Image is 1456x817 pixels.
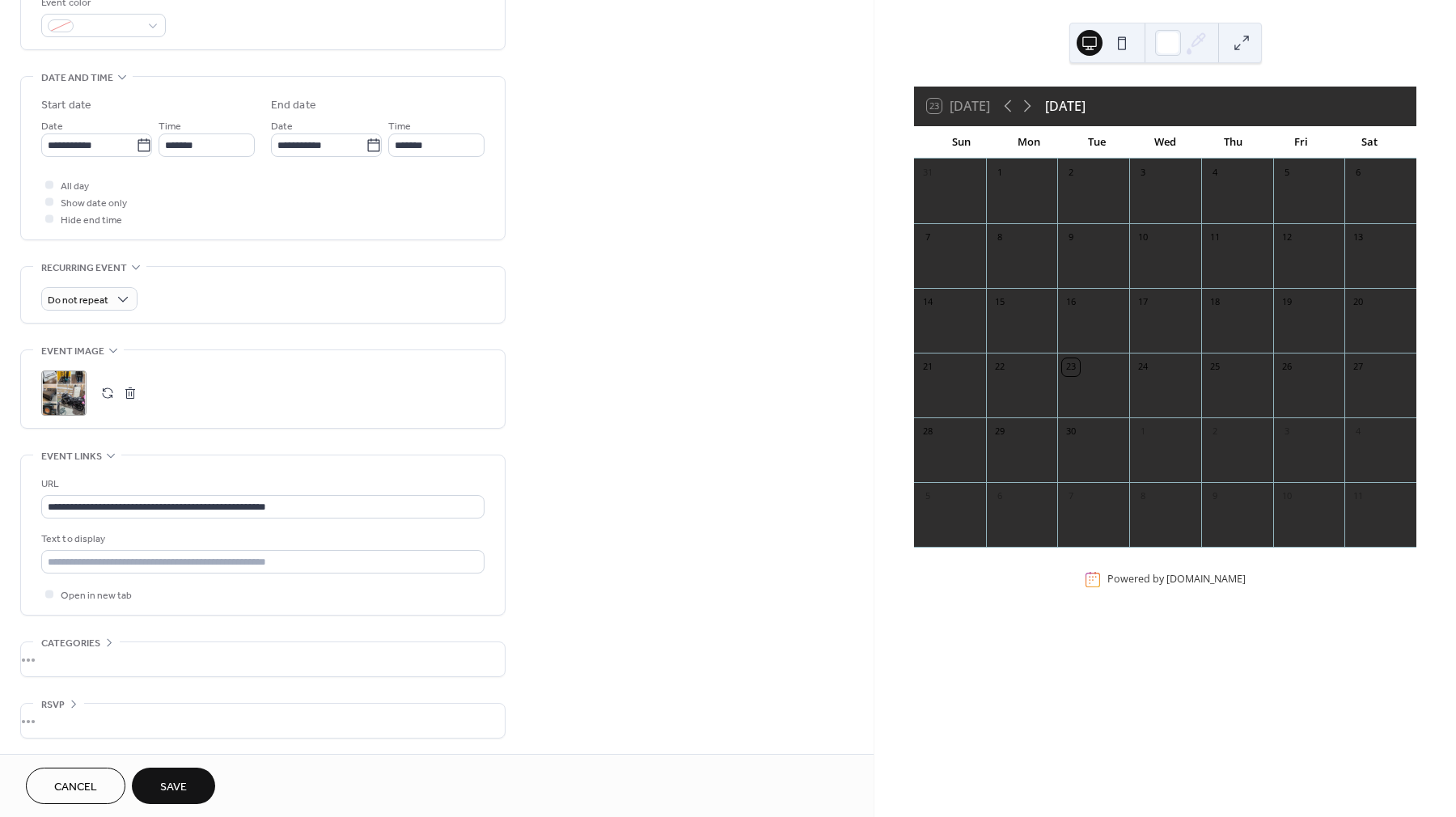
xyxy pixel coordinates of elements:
div: 8 [1134,488,1152,506]
span: Recurring event [41,260,127,277]
div: 21 [919,358,937,376]
span: RSVP [41,696,65,713]
div: URL [41,476,481,493]
div: 6 [1349,164,1367,182]
span: Cancel [54,779,97,796]
div: 2 [1062,164,1080,182]
div: 11 [1349,488,1367,506]
div: Fri [1268,126,1335,159]
span: Save [160,779,187,796]
div: 3 [1134,164,1152,182]
div: 13 [1349,229,1367,247]
div: 20 [1349,294,1367,311]
div: 1 [1134,423,1152,441]
div: 26 [1278,358,1296,376]
div: 30 [1062,423,1080,441]
div: Text to display [41,531,481,548]
span: Time [388,118,411,135]
div: End date [271,97,316,114]
div: Powered by [1107,572,1246,586]
div: Tue [1063,126,1131,159]
div: 9 [1206,488,1224,506]
div: 4 [1349,423,1367,441]
div: 31 [919,164,937,182]
div: 14 [919,294,937,311]
div: Thu [1200,126,1268,159]
button: Cancel [26,768,125,804]
div: 17 [1134,294,1152,311]
div: ••• [21,642,505,676]
span: Date [271,118,293,135]
div: 18 [1206,294,1224,311]
div: 11 [1206,229,1224,247]
div: 16 [1062,294,1080,311]
div: 24 [1134,358,1152,376]
span: Categories [41,635,100,652]
div: 7 [1062,488,1080,506]
div: 1 [991,164,1009,182]
div: 10 [1278,488,1296,506]
div: ; [41,370,87,416]
div: 3 [1278,423,1296,441]
div: 22 [991,358,1009,376]
span: Show date only [61,195,127,212]
span: Event links [41,448,102,465]
div: 6 [991,488,1009,506]
a: [DOMAIN_NAME] [1166,572,1246,586]
div: 4 [1206,164,1224,182]
div: 29 [991,423,1009,441]
span: Date and time [41,70,113,87]
div: 15 [991,294,1009,311]
span: Hide end time [61,212,122,229]
div: Mon [995,126,1063,159]
div: Sun [927,126,995,159]
span: Time [159,118,181,135]
div: 2 [1206,423,1224,441]
button: Save [132,768,215,804]
div: 10 [1134,229,1152,247]
span: Open in new tab [61,587,132,604]
div: [DATE] [1045,96,1086,116]
div: 7 [919,229,937,247]
div: Start date [41,97,91,114]
div: 12 [1278,229,1296,247]
div: 23 [1062,358,1080,376]
span: Event image [41,343,104,360]
div: Wed [1131,126,1199,159]
span: Date [41,118,63,135]
div: 5 [1278,164,1296,182]
div: ••• [21,704,505,738]
div: 28 [919,423,937,441]
span: All day [61,178,89,195]
span: Do not repeat [48,291,108,310]
div: 8 [991,229,1009,247]
div: Sat [1335,126,1403,159]
div: 5 [919,488,937,506]
div: 27 [1349,358,1367,376]
div: 19 [1278,294,1296,311]
div: 9 [1062,229,1080,247]
div: 25 [1206,358,1224,376]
